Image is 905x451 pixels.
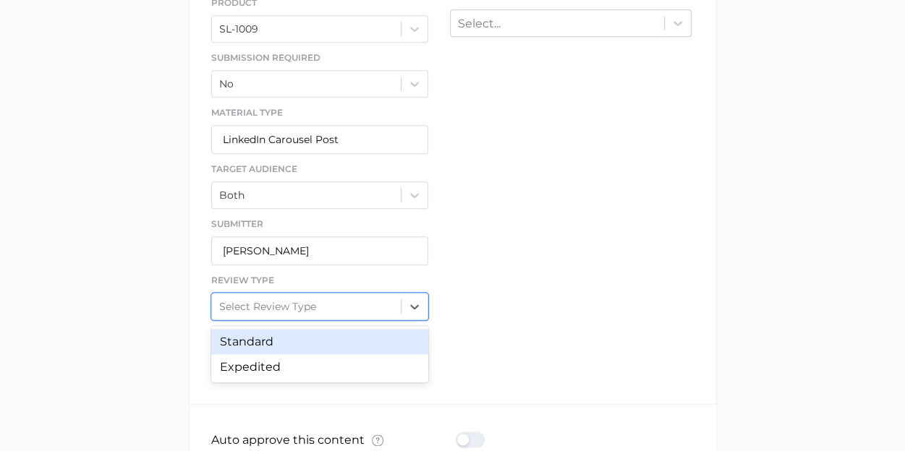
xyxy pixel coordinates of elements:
[211,275,274,285] span: Review Type
[211,52,320,63] span: Submission Required
[458,16,501,30] div: Select...
[211,433,383,450] p: Auto approve this content
[219,77,234,90] div: No
[211,329,429,354] div: Standard
[211,107,283,118] span: Material Type
[372,434,383,446] img: tooltip-default.0a89c667.svg
[211,218,263,229] span: Submitter
[219,189,245,202] div: Both
[219,300,316,313] div: Select Review Type
[211,354,429,379] div: Expedited
[211,163,297,174] span: Target Audience
[219,22,258,35] div: SL-1009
